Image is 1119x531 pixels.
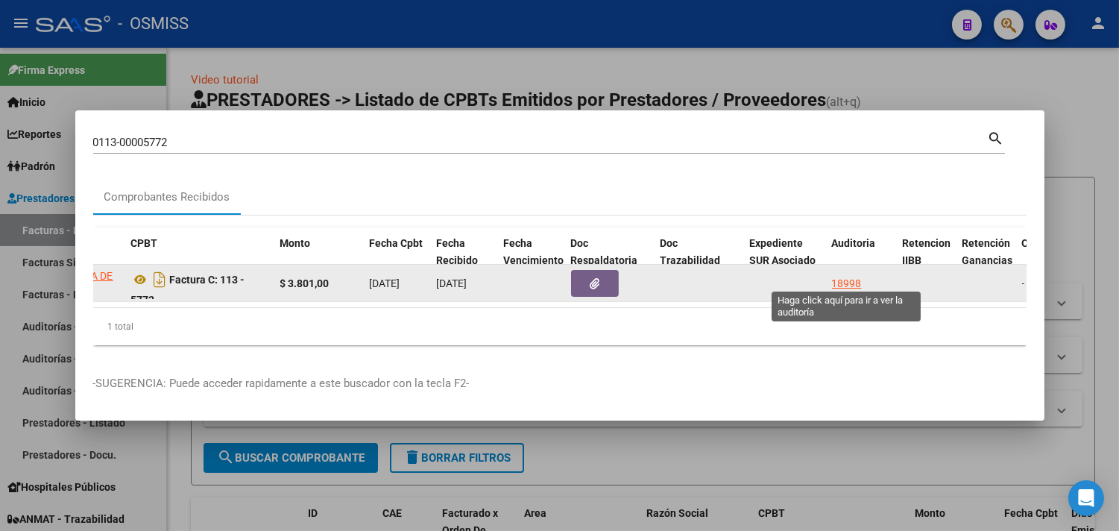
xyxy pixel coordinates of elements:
[370,277,400,289] span: [DATE]
[896,227,956,293] datatable-header-cell: Retencion IIBB
[956,227,1015,293] datatable-header-cell: Retención Ganancias
[130,237,157,249] span: CPBT
[280,277,330,289] strong: $ 3.801,00
[743,227,825,293] datatable-header-cell: Expediente SUR Asociado
[570,237,637,266] span: Doc Respaldatoria
[363,227,430,293] datatable-header-cell: Fecha Cpbt
[1068,480,1104,516] div: Open Intercom Messenger
[437,277,467,289] span: [DATE]
[962,237,1012,266] span: Retención Ganancias
[831,237,875,249] span: Auditoria
[654,227,743,293] datatable-header-cell: Doc Trazabilidad
[564,227,654,293] datatable-header-cell: Doc Respaldatoria
[503,237,564,266] span: Fecha Vencimiento
[825,227,896,293] datatable-header-cell: Auditoria
[93,375,1027,392] p: -SUGERENCIA: Puede acceder rapidamente a este buscador con la tecla F2-
[280,237,310,249] span: Monto
[1015,227,1075,293] datatable-header-cell: OP
[124,227,274,293] datatable-header-cell: CPBT
[151,268,170,292] i: Descargar documento
[988,128,1005,146] mat-icon: search
[369,237,423,249] span: Fecha Cpbt
[274,227,363,293] datatable-header-cell: Monto
[832,275,862,292] div: 18998
[104,189,230,206] div: Comprobantes Recibidos
[430,227,497,293] datatable-header-cell: Fecha Recibido
[902,237,951,266] span: Retencion IIBB
[749,237,816,266] span: Expediente SUR Asociado
[1021,237,1036,249] span: OP
[131,274,245,306] strong: Factura C: 113 - 5772
[1022,277,1025,289] span: -
[660,237,720,266] span: Doc Trazabilidad
[436,237,478,266] span: Fecha Recibido
[497,227,564,293] datatable-header-cell: Fecha Vencimiento
[93,308,1027,345] div: 1 total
